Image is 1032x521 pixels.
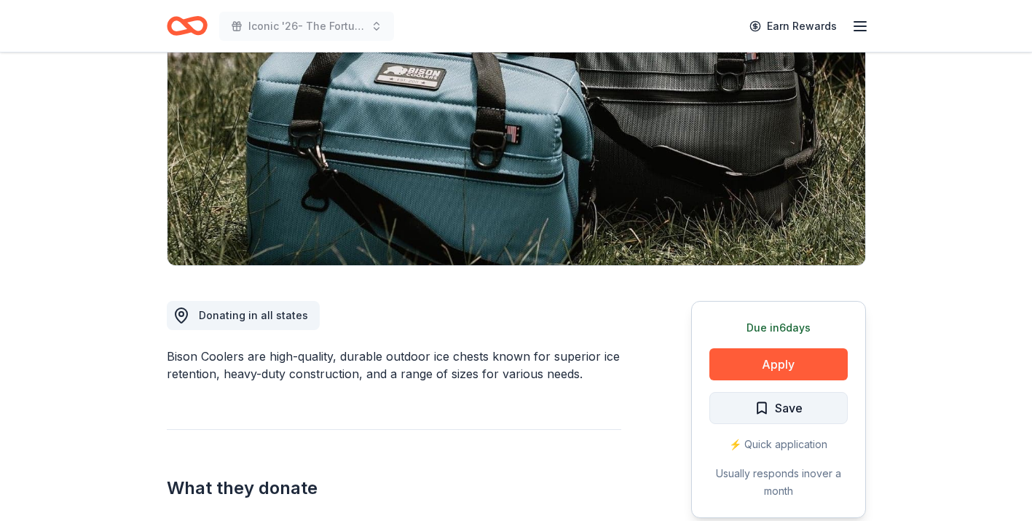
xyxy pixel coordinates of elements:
[167,477,621,500] h2: What they donate
[167,348,621,383] div: Bison Coolers are high-quality, durable outdoor ice chests known for superior ice retention, heav...
[248,17,365,35] span: Iconic '26- The Fortune Academy Presents the Roaring 20's
[709,392,848,424] button: Save
[775,399,803,418] span: Save
[167,9,208,43] a: Home
[709,465,848,500] div: Usually responds in over a month
[199,309,308,321] span: Donating in all states
[709,348,848,380] button: Apply
[741,13,846,39] a: Earn Rewards
[219,12,394,41] button: Iconic '26- The Fortune Academy Presents the Roaring 20's
[709,436,848,453] div: ⚡️ Quick application
[709,319,848,337] div: Due in 6 days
